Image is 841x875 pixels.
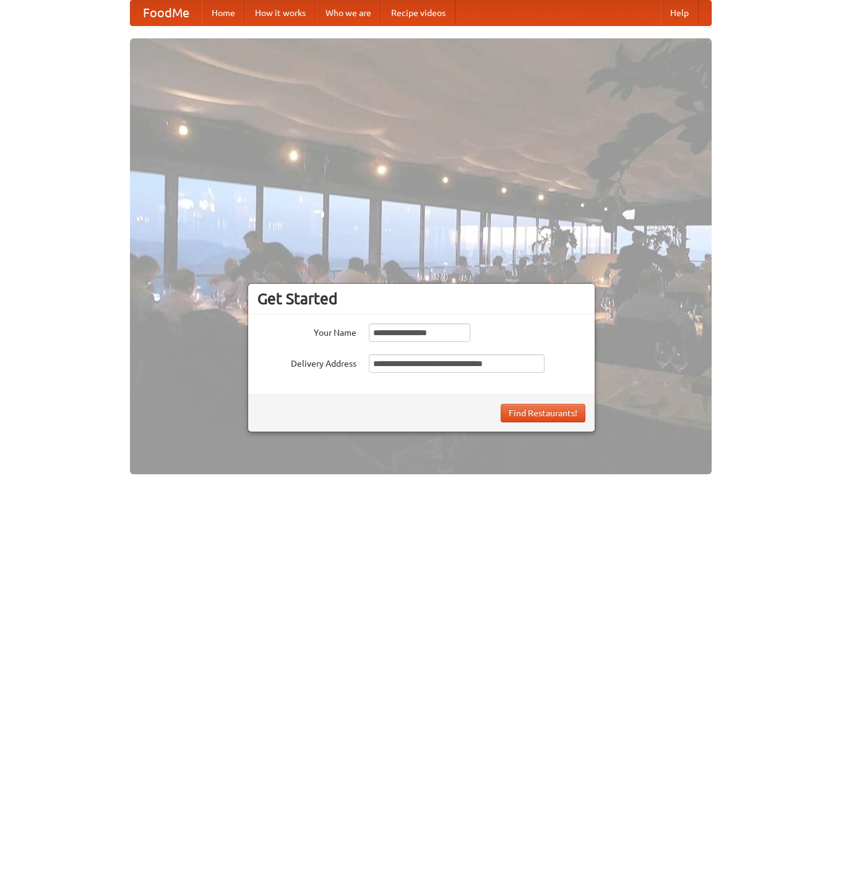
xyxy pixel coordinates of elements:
a: FoodMe [131,1,202,25]
a: Home [202,1,245,25]
label: Your Name [257,323,356,339]
a: Who we are [316,1,381,25]
a: How it works [245,1,316,25]
a: Help [660,1,699,25]
h3: Get Started [257,289,585,308]
label: Delivery Address [257,354,356,370]
button: Find Restaurants! [501,404,585,422]
a: Recipe videos [381,1,455,25]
